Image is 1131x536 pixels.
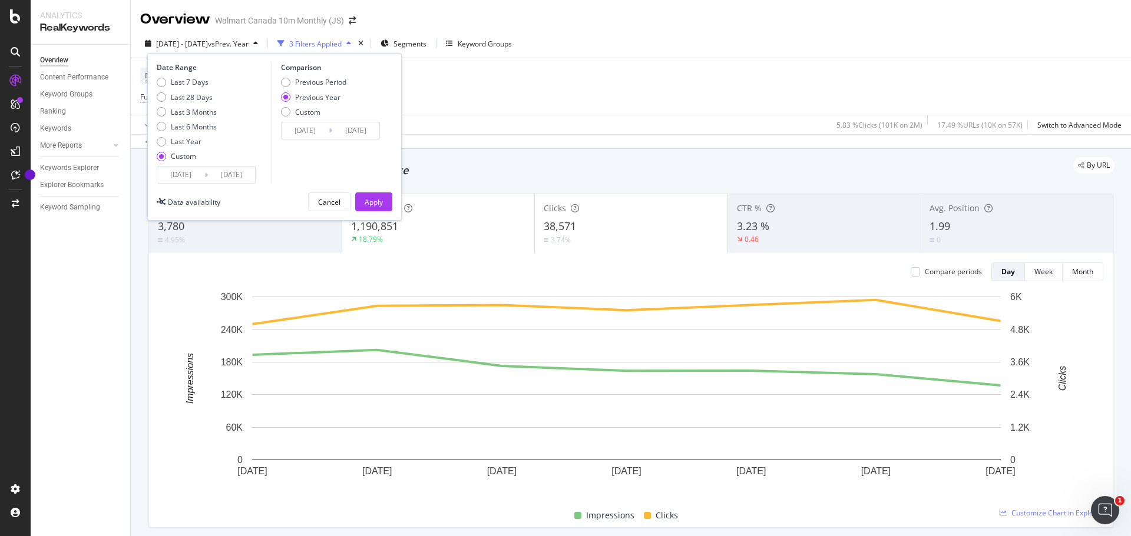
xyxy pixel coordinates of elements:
[157,137,217,147] div: Last Year
[157,77,217,87] div: Last 7 Days
[362,466,392,476] text: [DATE]
[40,71,108,84] div: Content Performance
[157,92,217,102] div: Last 28 Days
[930,238,934,242] img: Equal
[356,38,366,49] div: times
[40,201,122,214] a: Keyword Sampling
[376,34,431,53] button: Segments
[1010,455,1016,465] text: 0
[836,120,922,130] div: 5.83 % Clicks ( 101K on 2M )
[40,122,71,135] div: Keywords
[281,92,346,102] div: Previous Year
[157,151,217,161] div: Custom
[736,466,766,476] text: [DATE]
[40,88,92,101] div: Keyword Groups
[157,167,204,183] input: Start Date
[281,77,346,87] div: Previous Period
[991,262,1025,281] button: Day
[1063,262,1103,281] button: Month
[351,219,398,233] span: 1,190,851
[40,54,68,66] div: Overview
[40,139,82,152] div: More Reports
[1037,120,1122,130] div: Switch to Advanced Mode
[165,235,185,245] div: 4.95%
[930,219,950,233] span: 1.99
[1011,508,1103,518] span: Customize Chart in Explorer
[1010,422,1030,432] text: 1.2K
[157,62,269,72] div: Date Range
[656,508,678,522] span: Clicks
[171,137,201,147] div: Last Year
[586,508,634,522] span: Impressions
[140,115,174,134] button: Apply
[40,122,122,135] a: Keywords
[221,292,243,302] text: 300K
[611,466,641,476] text: [DATE]
[355,192,392,211] button: Apply
[487,466,517,476] text: [DATE]
[156,39,208,49] span: [DATE] - [DATE]
[458,39,512,49] div: Keyword Groups
[273,34,356,53] button: 3 Filters Applied
[737,202,762,214] span: CTR %
[1087,162,1110,169] span: By URL
[171,122,217,132] div: Last 6 Months
[295,92,340,102] div: Previous Year
[1034,267,1053,277] div: Week
[185,353,195,404] text: Impressions
[925,267,982,277] div: Compare periods
[171,107,217,117] div: Last 3 Months
[171,92,213,102] div: Last 28 Days
[40,162,99,174] div: Keywords Explorer
[544,202,566,214] span: Clicks
[158,238,163,242] img: Equal
[1073,157,1115,174] div: legacy label
[208,167,255,183] input: End Date
[1001,267,1015,277] div: Day
[158,291,1094,495] div: A chart.
[158,219,184,233] span: 3,780
[1000,508,1103,518] a: Customize Chart in Explorer
[40,179,104,191] div: Explorer Bookmarks
[171,77,209,87] div: Last 7 Days
[1025,262,1063,281] button: Week
[1091,496,1119,524] iframe: Intercom live chat
[40,71,122,84] a: Content Performance
[25,169,35,180] div: Tooltip anchor
[295,107,320,117] div: Custom
[393,39,426,49] span: Segments
[40,179,122,191] a: Explorer Bookmarks
[318,197,340,207] div: Cancel
[1010,357,1030,367] text: 3.6K
[281,107,346,117] div: Custom
[1072,267,1093,277] div: Month
[140,92,166,102] span: Full URL
[1010,324,1030,334] text: 4.8K
[737,219,769,233] span: 3.23 %
[1033,115,1122,134] button: Switch to Advanced Mode
[1010,389,1030,399] text: 2.4K
[40,88,122,101] a: Keyword Groups
[861,466,891,476] text: [DATE]
[168,197,220,207] div: Data availability
[349,16,356,25] div: arrow-right-arrow-left
[140,9,210,29] div: Overview
[40,105,66,118] div: Ranking
[441,34,517,53] button: Keyword Groups
[40,9,121,21] div: Analytics
[40,21,121,35] div: RealKeywords
[544,219,576,233] span: 38,571
[295,77,346,87] div: Previous Period
[937,235,941,245] div: 0
[226,422,243,432] text: 60K
[281,62,383,72] div: Comparison
[40,54,122,66] a: Overview
[221,357,243,367] text: 180K
[215,15,344,26] div: Walmart Canada 10m Monthly (JS)
[365,197,383,207] div: Apply
[237,466,267,476] text: [DATE]
[930,202,980,214] span: Avg. Position
[282,122,329,139] input: Start Date
[157,107,217,117] div: Last 3 Months
[140,34,263,53] button: [DATE] - [DATE]vsPrev. Year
